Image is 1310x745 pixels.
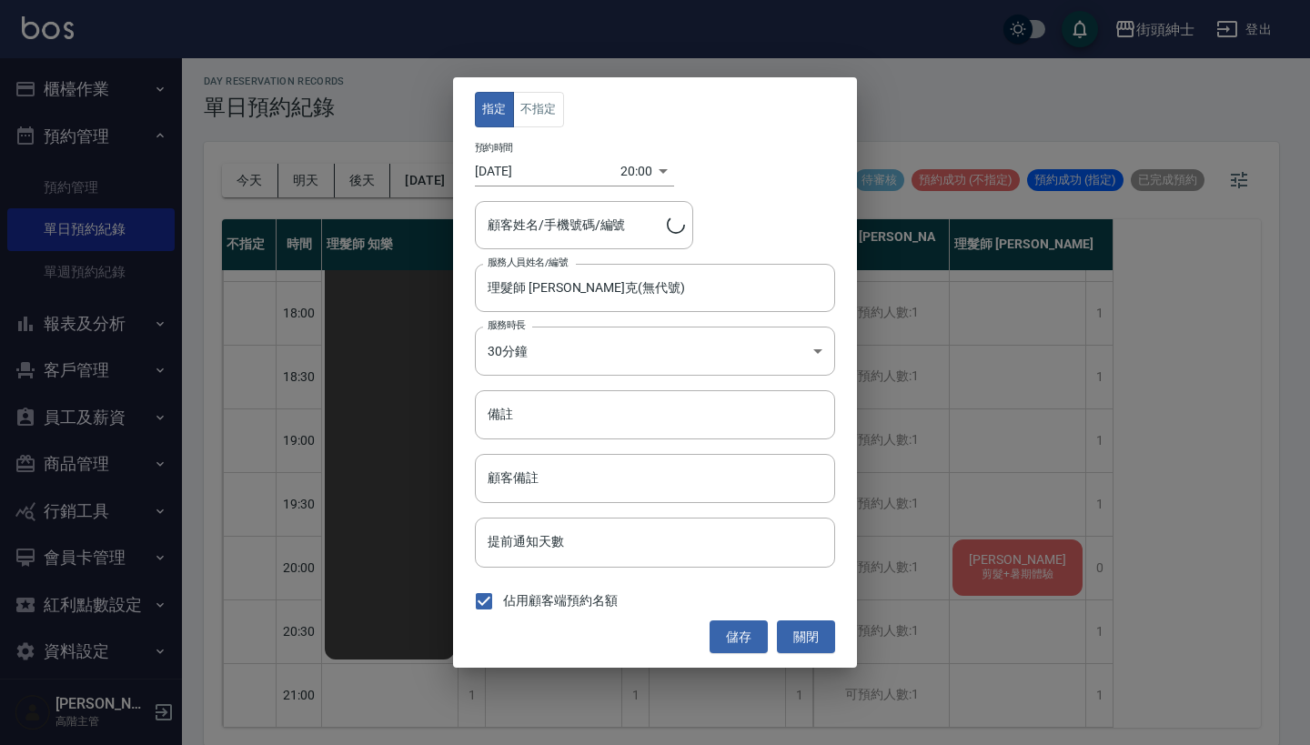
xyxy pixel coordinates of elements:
[620,156,652,186] div: 20:00
[710,620,768,654] button: 儲存
[475,92,514,127] button: 指定
[475,327,835,376] div: 30分鐘
[777,620,835,654] button: 關閉
[488,256,568,269] label: 服務人員姓名/編號
[475,140,513,154] label: 預約時間
[488,318,526,332] label: 服務時長
[513,92,564,127] button: 不指定
[503,591,618,610] span: 佔用顧客端預約名額
[475,156,620,186] input: Choose date, selected date is 2025-09-24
